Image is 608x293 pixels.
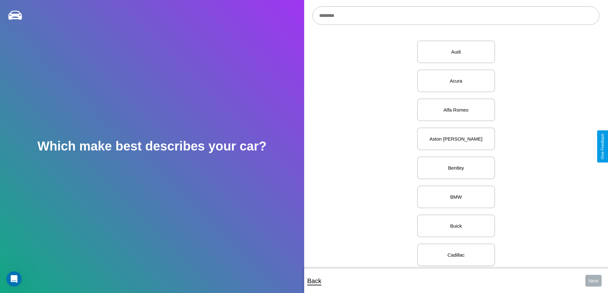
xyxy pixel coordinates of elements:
[424,135,488,143] p: Aston [PERSON_NAME]
[585,275,602,287] button: Next
[424,77,488,85] p: Acura
[307,275,321,287] p: Back
[424,222,488,230] p: Buick
[424,193,488,201] p: BMW
[424,164,488,172] p: Bentley
[424,48,488,56] p: Audi
[424,251,488,259] p: Cadillac
[6,271,22,287] iframe: Intercom live chat
[424,106,488,114] p: Alfa Romeo
[37,139,266,153] h2: Which make best describes your car?
[600,134,605,159] div: Give Feedback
